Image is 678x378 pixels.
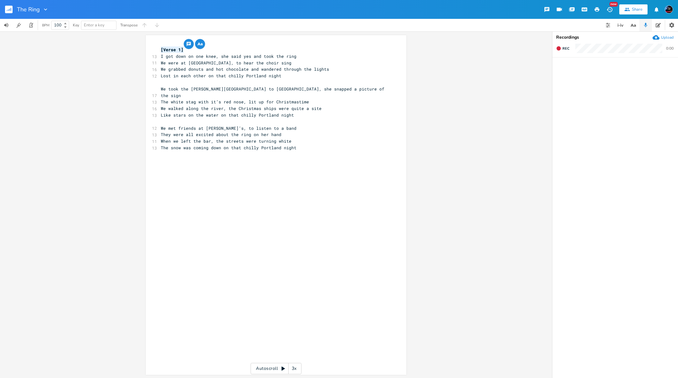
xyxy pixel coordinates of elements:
[161,132,281,137] span: They were all excited about the ring on her hand
[289,363,300,374] div: 3x
[161,99,309,105] span: The white stag with it’s red nose, lit up for Christmastime
[42,24,49,27] div: BPM
[161,145,296,151] span: The snow was coming down on that chilly Portland night
[556,35,674,40] div: Recordings
[161,112,294,118] span: Like stars on the water on that chilly Portland night
[619,4,648,14] button: Share
[120,23,138,27] div: Transpose
[251,363,301,374] div: Autoscroll
[562,46,569,51] span: Rec
[653,34,674,41] button: Upload
[554,43,572,53] button: Rec
[73,23,79,27] div: Key
[665,5,673,14] img: Rich Petko
[161,47,183,52] span: [Verse 1]
[666,47,674,50] div: 0:00
[610,2,618,7] div: New
[161,53,296,59] span: I got down on one knee, she said yes and took the ring
[603,4,616,15] button: New
[161,106,322,111] span: We walked along the river, the Christmas ships were quite a site
[161,138,291,144] span: When we left the bar, the streets were turning white
[84,22,105,28] span: Enter a key
[161,60,291,66] span: We were at [GEOGRAPHIC_DATA], to hear the choir sing
[17,7,40,12] span: The Ring
[161,66,329,72] span: We grabbed donuts and hot chocolate and wandered through the lights
[161,86,387,98] span: We took the [PERSON_NAME][GEOGRAPHIC_DATA] to [GEOGRAPHIC_DATA], she snapped a picture of the sign
[632,7,643,12] div: Share
[661,35,674,40] div: Upload
[161,73,281,79] span: Lost in each other on that chilly Portland night
[161,125,296,131] span: We met friends at [PERSON_NAME]’s, to listen to a band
